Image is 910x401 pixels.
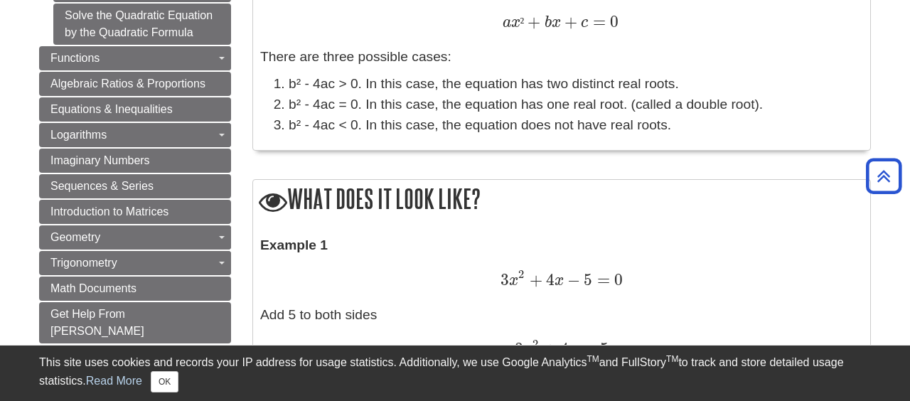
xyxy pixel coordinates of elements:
button: Close [151,371,178,392]
span: Introduction to Matrices [50,205,168,218]
span: Logarithms [50,129,107,141]
a: Imaginary Numbers [39,149,231,173]
span: + [561,12,577,31]
span: 4 [542,270,555,289]
span: a [503,15,511,31]
span: x [569,342,578,358]
a: Geometry [39,225,231,250]
a: Logarithms [39,123,231,147]
span: Imaginary Numbers [50,154,150,166]
div: This site uses cookies and records your IP address for usage statistics. Additionally, we use Goo... [39,354,871,392]
span: ² [520,15,525,30]
span: = [588,12,606,31]
a: Algebraic Ratios & Proportions [39,72,231,96]
span: Get Help From [PERSON_NAME] [50,308,144,337]
li: b² - 4ac = 0. In this case, the equation has one real root. (called a double root). [289,95,863,115]
span: − [564,270,580,289]
span: Sequences & Series [50,180,154,192]
span: Trigonometry [50,257,117,269]
span: + [540,339,556,358]
sup: TM [587,354,599,364]
span: = [578,339,596,358]
a: Functions [39,46,231,70]
span: Algebraic Ratios & Proportions [50,77,205,90]
a: Equations & Inequalities [39,97,231,122]
a: Math Documents [39,277,231,301]
span: + [524,12,540,31]
strong: Example 1 [260,237,328,252]
span: Equations & Inequalities [50,103,173,115]
span: 3 [500,270,509,289]
span: b [540,15,551,31]
span: c [577,15,588,31]
span: + [525,270,542,289]
span: 5 [580,270,592,289]
span: x [511,15,520,31]
span: 3 [515,339,523,358]
a: Get Help From [PERSON_NAME] [39,302,231,343]
span: Functions [50,52,100,64]
sup: TM [666,354,678,364]
p: There are three possible cases: [260,47,863,68]
span: x [509,273,518,289]
span: = [592,270,610,289]
h2: What does it look like? [253,180,870,220]
span: 2 [532,337,538,351]
a: Back to Top [861,166,906,186]
span: 2 [518,267,524,282]
li: b² - 4ac > 0. In this case, the equation has two distinct real roots. [289,74,863,95]
span: 4 [557,339,569,358]
span: x [555,273,564,289]
a: Solve the Quadratic Equation by the Quadratic Formula [53,4,231,45]
a: Read More [86,375,142,387]
a: Sequences & Series [39,174,231,198]
span: 0 [606,12,619,31]
span: Math Documents [50,282,136,294]
a: Trigonometry [39,251,231,275]
li: b² - 4ac < 0. In this case, the equation does not have real roots. [289,115,863,136]
span: Geometry [50,231,100,243]
span: 0 [610,270,623,289]
span: x [552,15,561,31]
a: Introduction to Matrices [39,200,231,224]
span: 5 [595,339,609,358]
